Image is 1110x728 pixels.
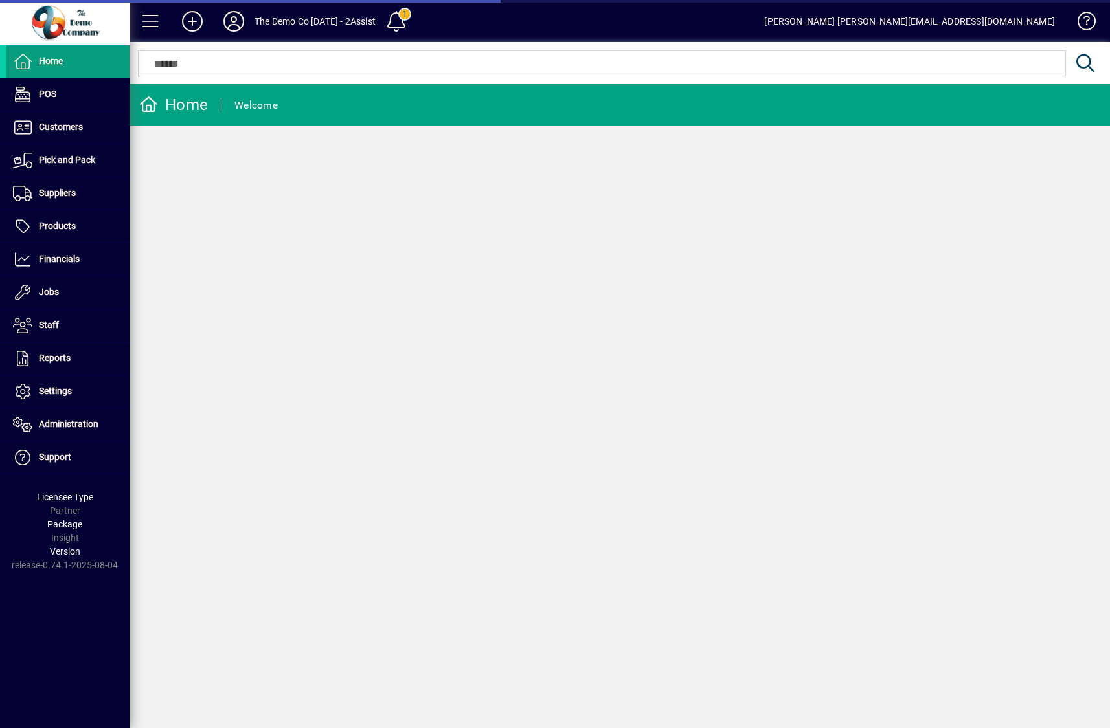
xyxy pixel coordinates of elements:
[39,419,98,429] span: Administration
[39,386,72,396] span: Settings
[39,452,71,462] span: Support
[39,56,63,66] span: Home
[39,155,95,165] span: Pick and Pack
[6,408,130,441] a: Administration
[39,353,71,363] span: Reports
[234,95,278,116] div: Welcome
[6,111,130,144] a: Customers
[6,144,130,177] a: Pick and Pack
[39,122,83,132] span: Customers
[39,89,56,99] span: POS
[39,287,59,297] span: Jobs
[6,276,130,309] a: Jobs
[6,342,130,375] a: Reports
[39,188,76,198] span: Suppliers
[6,177,130,210] a: Suppliers
[213,10,255,33] button: Profile
[172,10,213,33] button: Add
[6,78,130,111] a: POS
[1068,3,1094,45] a: Knowledge Base
[50,546,80,557] span: Version
[255,11,376,32] div: The Demo Co [DATE] - 2Assist
[39,320,59,330] span: Staff
[6,375,130,408] a: Settings
[6,243,130,276] a: Financials
[39,254,80,264] span: Financials
[6,309,130,342] a: Staff
[6,441,130,474] a: Support
[139,94,208,115] div: Home
[764,11,1055,32] div: [PERSON_NAME] [PERSON_NAME][EMAIL_ADDRESS][DOMAIN_NAME]
[37,492,93,502] span: Licensee Type
[6,210,130,243] a: Products
[39,221,76,231] span: Products
[47,519,82,529] span: Package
